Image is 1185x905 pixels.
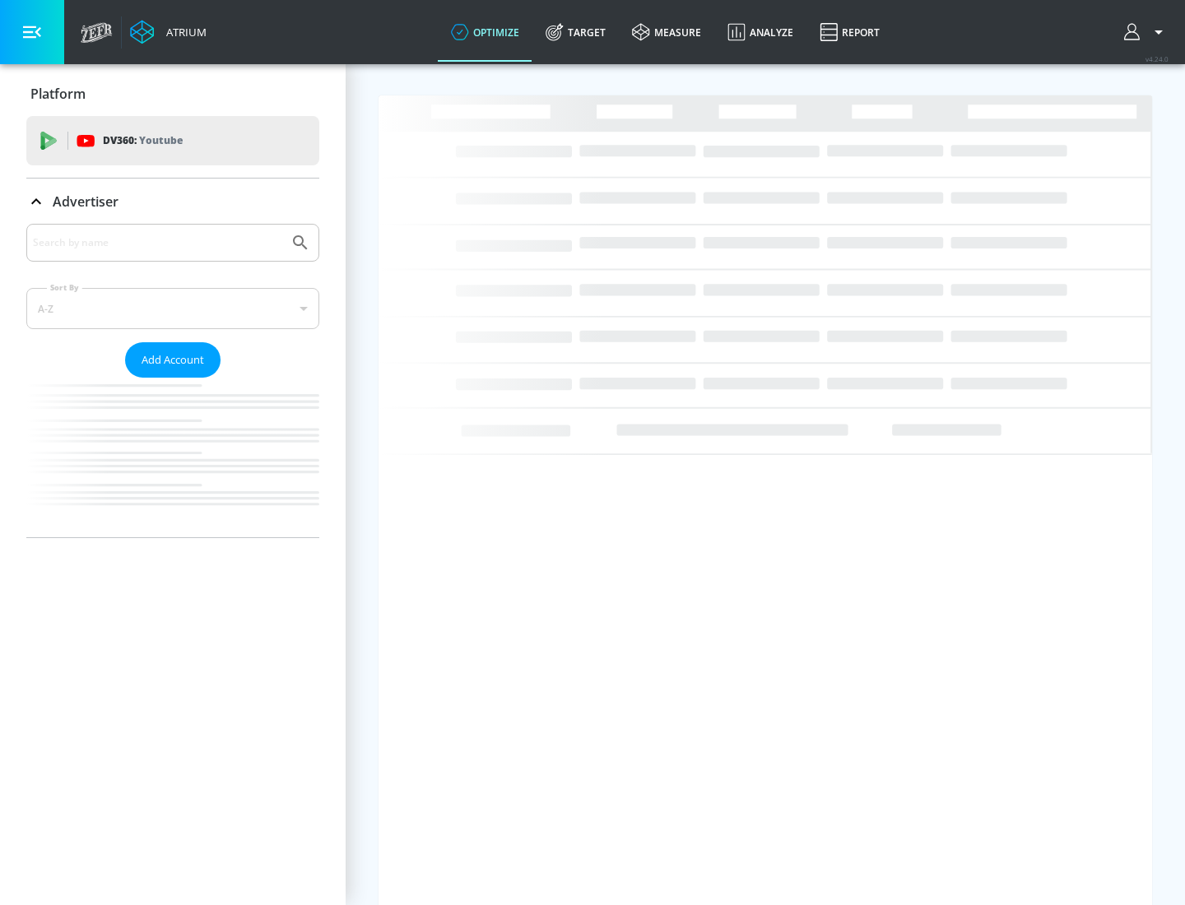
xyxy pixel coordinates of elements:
div: Platform [26,71,319,117]
span: v 4.24.0 [1145,54,1169,63]
input: Search by name [33,232,282,253]
p: DV360: [103,132,183,150]
p: Advertiser [53,193,118,211]
a: Analyze [714,2,806,62]
nav: list of Advertiser [26,378,319,537]
div: Advertiser [26,179,319,225]
a: Target [532,2,619,62]
a: optimize [438,2,532,62]
a: measure [619,2,714,62]
div: Atrium [160,25,207,39]
p: Platform [30,85,86,103]
p: Youtube [139,132,183,149]
a: Report [806,2,893,62]
div: Advertiser [26,224,319,537]
div: A-Z [26,288,319,329]
span: Add Account [142,350,204,369]
button: Add Account [125,342,221,378]
label: Sort By [47,282,82,293]
a: Atrium [130,20,207,44]
div: DV360: Youtube [26,116,319,165]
